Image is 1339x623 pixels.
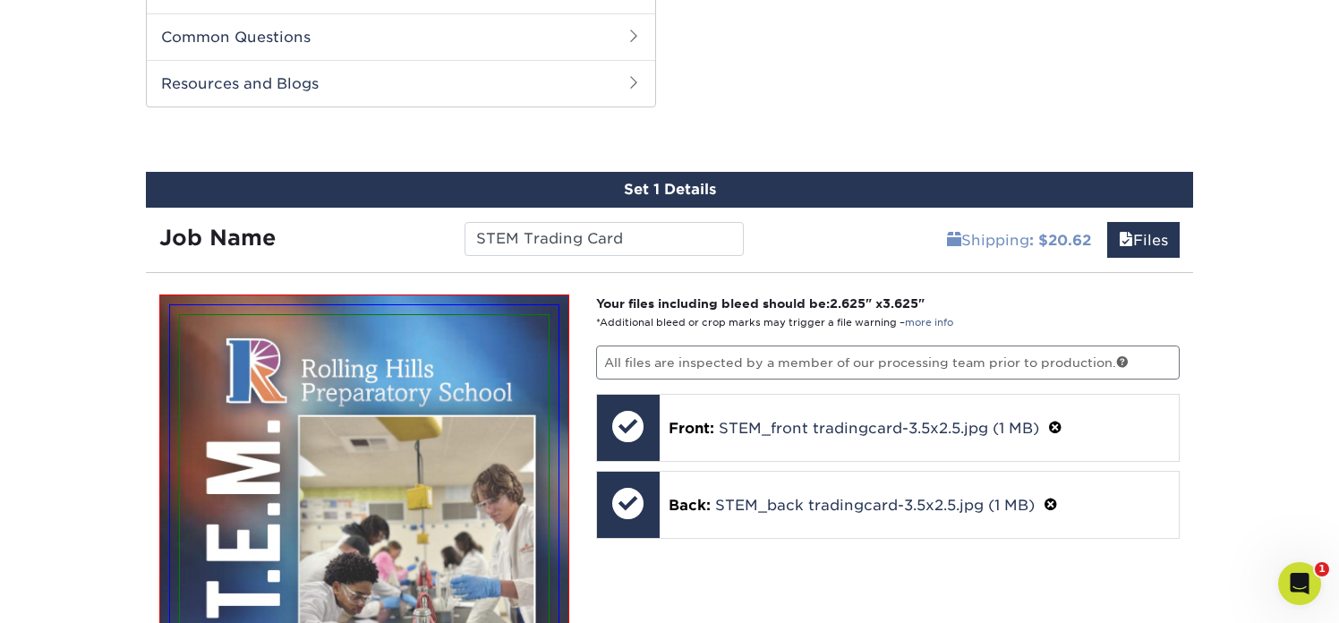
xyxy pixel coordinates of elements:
[596,346,1181,380] p: All files are inspected by a member of our processing team prior to production.
[596,317,953,329] small: *Additional bleed or crop marks may trigger a file warning –
[883,296,918,311] span: 3.625
[1278,562,1321,605] iframe: Intercom live chat
[159,225,276,251] strong: Job Name
[596,296,925,311] strong: Your files including bleed should be: " x "
[669,497,711,514] span: Back:
[1119,232,1133,249] span: files
[715,497,1035,514] a: STEM_back tradingcard-3.5x2.5.jpg (1 MB)
[147,13,655,60] h2: Common Questions
[147,60,655,107] h2: Resources and Blogs
[146,172,1193,208] div: Set 1 Details
[465,222,743,256] input: Enter a job name
[935,222,1103,258] a: Shipping: $20.62
[1107,222,1180,258] a: Files
[719,420,1039,437] a: STEM_front tradingcard-3.5x2.5.jpg (1 MB)
[947,232,961,249] span: shipping
[669,420,714,437] span: Front:
[905,317,953,329] a: more info
[1029,232,1091,249] b: : $20.62
[1315,562,1329,576] span: 1
[830,296,866,311] span: 2.625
